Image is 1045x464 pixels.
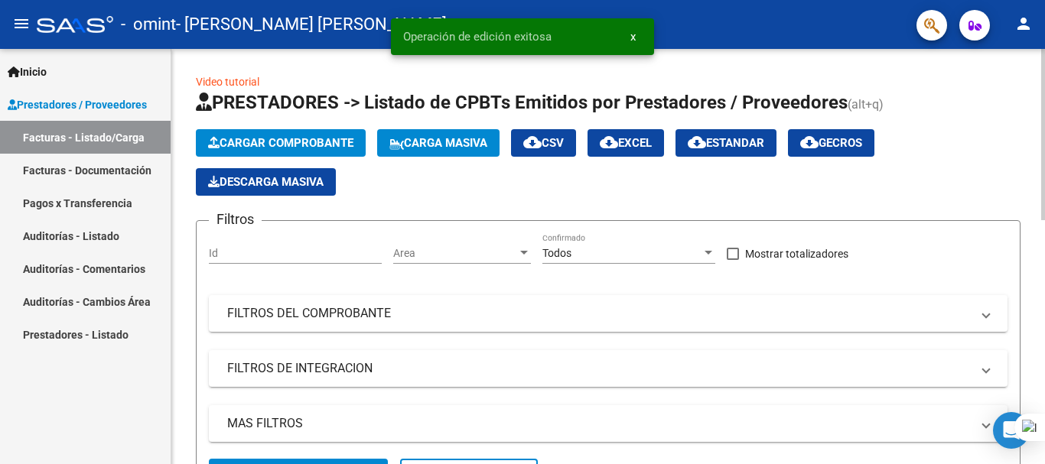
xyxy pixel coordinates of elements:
[600,136,652,150] span: EXCEL
[196,168,336,196] app-download-masive: Descarga masiva de comprobantes (adjuntos)
[209,350,1008,387] mat-expansion-panel-header: FILTROS DE INTEGRACION
[227,360,971,377] mat-panel-title: FILTROS DE INTEGRACION
[389,136,487,150] span: Carga Masiva
[227,415,971,432] mat-panel-title: MAS FILTROS
[209,295,1008,332] mat-expansion-panel-header: FILTROS DEL COMPROBANTE
[196,92,848,113] span: PRESTADORES -> Listado de CPBTs Emitidos por Prestadores / Proveedores
[800,136,862,150] span: Gecros
[993,412,1030,449] div: Open Intercom Messenger
[800,133,819,151] mat-icon: cloud_download
[8,96,147,113] span: Prestadores / Proveedores
[209,209,262,230] h3: Filtros
[788,129,874,157] button: Gecros
[196,76,259,88] a: Video tutorial
[208,175,324,189] span: Descarga Masiva
[403,29,552,44] span: Operación de edición exitosa
[600,133,618,151] mat-icon: cloud_download
[8,63,47,80] span: Inicio
[1014,15,1033,33] mat-icon: person
[196,168,336,196] button: Descarga Masiva
[688,133,706,151] mat-icon: cloud_download
[745,245,848,263] span: Mostrar totalizadores
[618,23,648,50] button: x
[588,129,664,157] button: EXCEL
[676,129,776,157] button: Estandar
[393,247,517,260] span: Area
[12,15,31,33] mat-icon: menu
[848,97,884,112] span: (alt+q)
[542,247,571,259] span: Todos
[523,133,542,151] mat-icon: cloud_download
[196,129,366,157] button: Cargar Comprobante
[377,129,500,157] button: Carga Masiva
[208,136,353,150] span: Cargar Comprobante
[176,8,447,41] span: - [PERSON_NAME] [PERSON_NAME]
[688,136,764,150] span: Estandar
[121,8,176,41] span: - omint
[209,405,1008,442] mat-expansion-panel-header: MAS FILTROS
[227,305,971,322] mat-panel-title: FILTROS DEL COMPROBANTE
[511,129,576,157] button: CSV
[523,136,564,150] span: CSV
[630,30,636,44] span: x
